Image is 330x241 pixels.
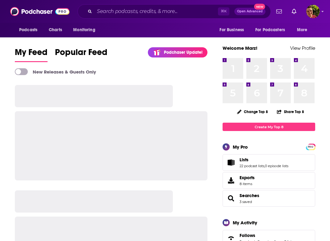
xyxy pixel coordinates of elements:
[19,26,37,34] span: Podcasts
[55,47,107,62] a: Popular Feed
[240,175,255,180] span: Exports
[15,24,45,36] button: open menu
[223,123,315,131] a: Create My Top 8
[223,190,315,207] span: Searches
[240,157,288,163] a: Lists
[73,26,95,34] span: Monitoring
[254,4,265,10] span: New
[223,154,315,171] span: Lists
[69,24,103,36] button: open menu
[264,164,265,168] span: ,
[77,4,271,19] div: Search podcasts, credits, & more...
[45,24,66,36] a: Charts
[219,26,244,34] span: For Business
[15,68,96,75] a: New Releases & Guests Only
[94,6,218,16] input: Search podcasts, credits, & more...
[265,164,288,168] a: 0 episode lists
[223,172,315,189] a: Exports
[240,182,255,186] span: 8 items
[240,193,259,198] a: Searches
[15,47,48,61] span: My Feed
[55,47,107,61] span: Popular Feed
[223,45,257,51] a: Welcome Marz!
[237,10,263,13] span: Open Advanced
[240,157,249,163] span: Lists
[297,26,307,34] span: More
[240,200,252,204] a: 3 saved
[274,6,284,17] a: Show notifications dropdown
[240,233,255,238] span: Follows
[240,233,293,238] a: Follows
[277,106,304,118] button: Share Top 8
[251,24,294,36] button: open menu
[233,220,257,226] div: My Activity
[218,7,229,15] span: ⌘ K
[164,50,203,55] p: Podchaser Update!
[306,5,320,18] span: Logged in as Marz
[225,194,237,203] a: Searches
[240,164,264,168] a: 22 podcast lists
[255,26,285,34] span: For Podcasters
[233,144,248,150] div: My Pro
[233,108,272,116] button: Change Top 8
[225,158,237,167] a: Lists
[10,6,69,17] img: Podchaser - Follow, Share and Rate Podcasts
[215,24,252,36] button: open menu
[306,5,320,18] button: Show profile menu
[49,26,62,34] span: Charts
[290,45,315,51] a: View Profile
[306,5,320,18] img: User Profile
[307,144,314,149] a: PRO
[234,8,265,15] button: Open AdvancedNew
[15,47,48,62] a: My Feed
[225,176,237,185] span: Exports
[289,6,299,17] a: Show notifications dropdown
[293,24,315,36] button: open menu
